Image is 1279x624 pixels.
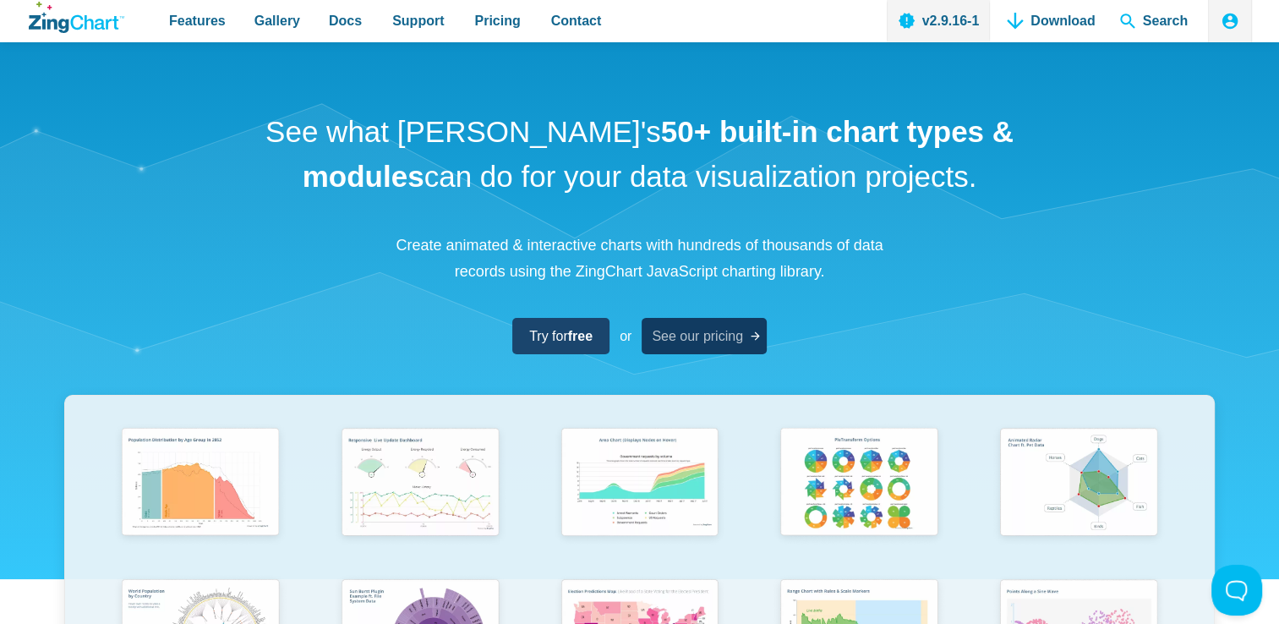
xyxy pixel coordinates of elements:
span: Docs [329,9,362,32]
a: See our pricing [642,318,767,354]
strong: free [568,329,593,343]
iframe: Toggle Customer Support [1211,565,1262,616]
h1: See what [PERSON_NAME]'s can do for your data visualization projects. [260,110,1020,199]
a: Area Chart (Displays Nodes on Hover) [530,421,750,572]
img: Area Chart (Displays Nodes on Hover) [552,421,728,546]
span: Features [169,9,226,32]
span: Support [392,9,444,32]
span: Contact [551,9,602,32]
img: Pie Transform Options [771,421,947,546]
span: See our pricing [652,325,743,348]
a: ZingChart Logo. Click to return to the homepage [29,2,124,33]
img: Responsive Live Update Dashboard [332,421,508,546]
a: Try forfree [512,318,609,354]
span: Pricing [474,9,520,32]
a: Pie Transform Options [749,421,969,572]
span: Gallery [254,9,300,32]
a: Animated Radar Chart ft. Pet Data [969,421,1189,572]
img: Animated Radar Chart ft. Pet Data [991,421,1167,546]
span: or [620,325,631,348]
a: Responsive Live Update Dashboard [310,421,530,572]
img: Population Distribution by Age Group in 2052 [112,421,288,546]
span: Try for [529,325,593,348]
strong: 50+ built-in chart types & modules [303,115,1014,193]
p: Create animated & interactive charts with hundreds of thousands of data records using the ZingCha... [386,233,894,284]
a: Population Distribution by Age Group in 2052 [90,421,310,572]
